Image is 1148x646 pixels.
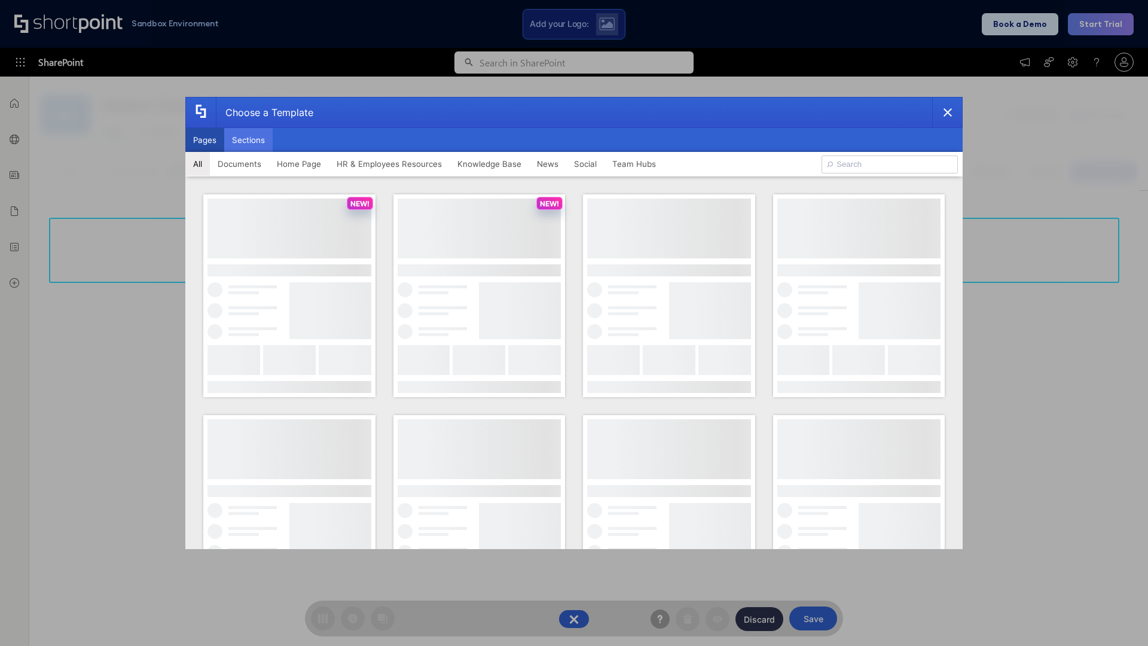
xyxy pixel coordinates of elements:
iframe: Chat Widget [1088,589,1148,646]
p: NEW! [350,199,370,208]
button: All [185,152,210,176]
div: template selector [185,97,963,549]
button: HR & Employees Resources [329,152,450,176]
p: NEW! [540,199,559,208]
div: Choose a Template [216,97,313,127]
button: Knowledge Base [450,152,529,176]
button: Documents [210,152,269,176]
button: Pages [185,128,224,152]
button: Home Page [269,152,329,176]
button: Social [566,152,604,176]
button: Team Hubs [604,152,664,176]
button: News [529,152,566,176]
input: Search [822,156,958,173]
button: Sections [224,128,273,152]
